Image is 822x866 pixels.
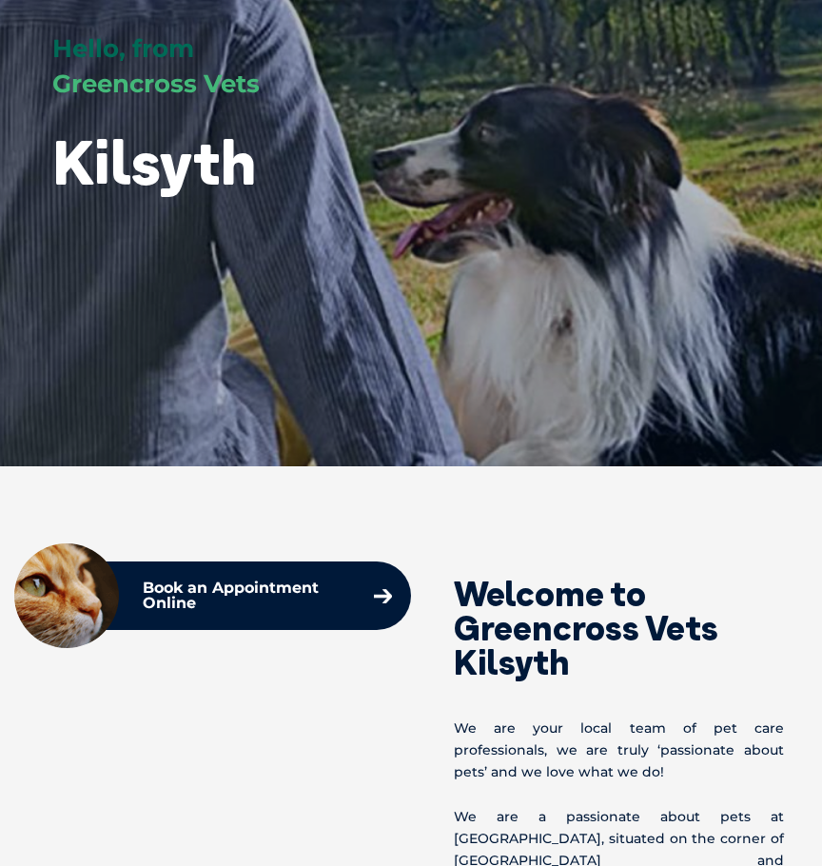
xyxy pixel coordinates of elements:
[454,718,784,784] p: We are your local team of pet care professionals, we are truly ‘passionate about pets’ and we lov...
[454,577,784,679] h2: Welcome to Greencross Vets Kilsyth
[52,69,260,99] span: Greencross Vets
[52,129,256,196] h1: Kilsyth
[133,571,401,620] a: Book an Appointment Online
[143,581,355,611] p: Book an Appointment Online
[52,33,194,64] span: Hello, from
